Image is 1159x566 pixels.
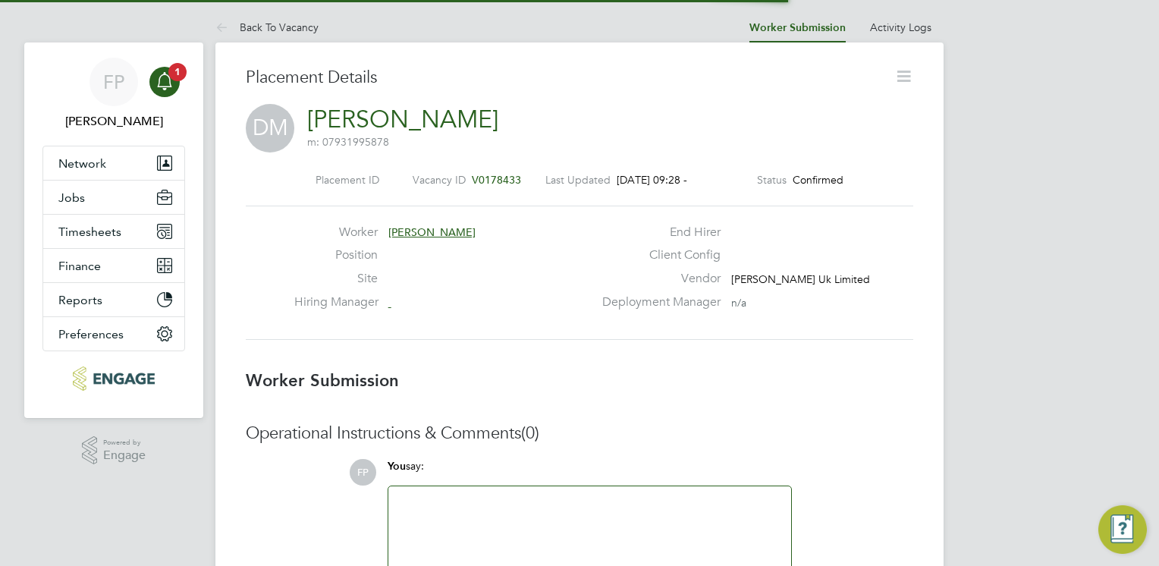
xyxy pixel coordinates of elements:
a: Worker Submission [749,21,846,34]
h3: Placement Details [246,67,883,89]
span: [PERSON_NAME] [388,225,476,239]
label: Site [294,271,378,287]
div: say: [388,459,792,486]
span: Finance [58,259,101,273]
span: Confirmed [793,173,843,187]
a: Activity Logs [870,20,931,34]
span: Preferences [58,327,124,341]
label: Hiring Manager [294,294,378,310]
span: [DATE] 09:28 - [617,173,687,187]
span: FP [350,459,376,486]
button: Timesheets [43,215,184,248]
span: n/a [731,296,746,310]
span: Network [58,156,106,171]
span: Engage [103,449,146,462]
span: You [388,460,406,473]
b: Worker Submission [246,370,399,391]
a: 1 [149,58,180,106]
label: Deployment Manager [593,294,721,310]
span: Frank Pocock [42,112,185,130]
a: Powered byEngage [82,436,146,465]
label: Client Config [593,247,721,263]
img: morganhunt-logo-retina.png [73,366,154,391]
nav: Main navigation [24,42,203,418]
a: Go to home page [42,366,185,391]
label: Placement ID [316,173,379,187]
label: Status [757,173,787,187]
span: DM [246,104,294,153]
button: Network [43,146,184,180]
label: Position [294,247,378,263]
span: Timesheets [58,225,121,239]
span: 1 [168,63,187,81]
label: Vacancy ID [413,173,466,187]
span: Jobs [58,190,85,205]
span: Reports [58,293,102,307]
button: Engage Resource Center [1098,505,1147,554]
span: Powered by [103,436,146,449]
h3: Operational Instructions & Comments [246,423,913,445]
button: Finance [43,249,184,282]
button: Jobs [43,181,184,214]
span: m: 07931995878 [307,135,389,149]
span: FP [103,72,124,92]
button: Preferences [43,317,184,351]
label: Vendor [593,271,721,287]
button: Reports [43,283,184,316]
span: V0178433 [472,173,521,187]
a: [PERSON_NAME] [307,105,498,134]
a: Back To Vacancy [215,20,319,34]
span: [PERSON_NAME] Uk Limited [731,272,870,286]
label: Worker [294,225,378,241]
span: (0) [521,423,539,443]
label: Last Updated [545,173,611,187]
label: End Hirer [593,225,721,241]
a: FP[PERSON_NAME] [42,58,185,130]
